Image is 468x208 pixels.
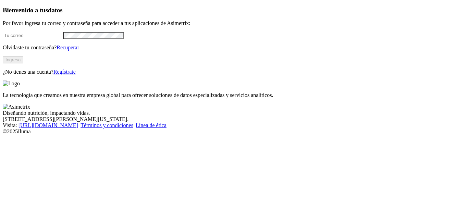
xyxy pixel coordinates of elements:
[3,20,465,26] p: Por favor ingresa tu correo y contraseña para acceder a tus aplicaciones de Asimetrix:
[3,116,465,122] div: [STREET_ADDRESS][PERSON_NAME][US_STATE].
[81,122,133,128] a: Términos y condiciones
[3,32,63,39] input: Tu correo
[3,45,465,51] p: Olvidaste tu contraseña?
[57,45,79,50] a: Recuperar
[3,69,465,75] p: ¿No tienes una cuenta?
[3,92,465,98] p: La tecnología que creamos en nuestra empresa global para ofrecer soluciones de datos especializad...
[136,122,167,128] a: Línea de ética
[3,122,465,129] div: Visita : | |
[3,129,465,135] div: © 2025 Iluma
[19,122,78,128] a: [URL][DOMAIN_NAME]
[3,7,465,14] h3: Bienvenido a tus
[48,7,63,14] span: datos
[53,69,76,75] a: Regístrate
[3,81,20,87] img: Logo
[3,56,23,63] button: Ingresa
[3,104,30,110] img: Asimetrix
[3,110,465,116] div: Diseñando nutrición, impactando vidas.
